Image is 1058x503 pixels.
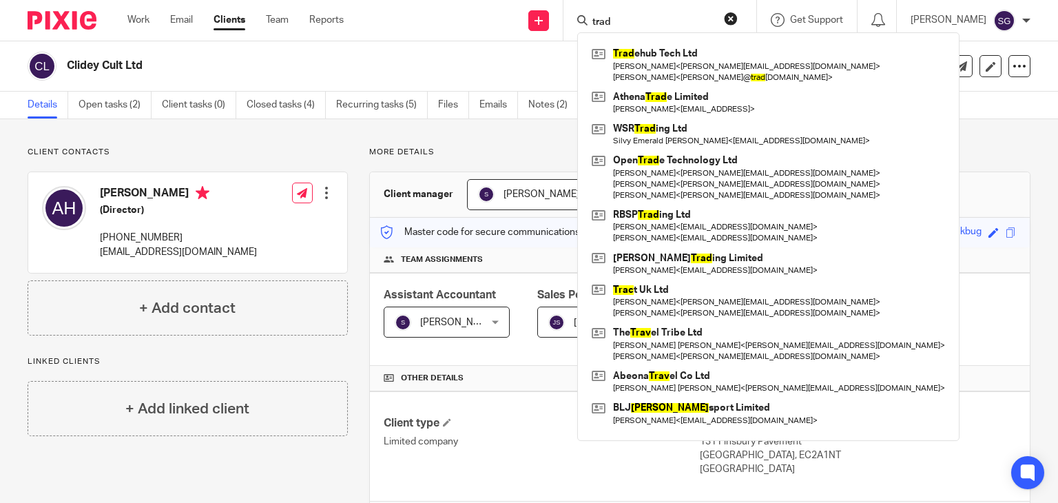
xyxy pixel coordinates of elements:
[125,398,249,420] h4: + Add linked client
[591,17,715,29] input: Search
[100,231,257,245] p: [PHONE_NUMBER]
[28,356,348,367] p: Linked clients
[537,289,605,300] span: Sales Person
[420,318,504,327] span: [PERSON_NAME] R
[42,186,86,230] img: svg%3E
[162,92,236,119] a: Client tasks (0)
[214,13,245,27] a: Clients
[384,289,496,300] span: Assistant Accountant
[479,92,518,119] a: Emails
[196,186,209,200] i: Primary
[574,318,650,327] span: [PERSON_NAME]
[28,11,96,30] img: Pixie
[384,435,700,449] p: Limited company
[700,462,1016,476] p: [GEOGRAPHIC_DATA]
[28,92,68,119] a: Details
[127,13,149,27] a: Work
[100,186,257,203] h4: [PERSON_NAME]
[247,92,326,119] a: Closed tasks (4)
[28,52,56,81] img: svg%3E
[100,245,257,259] p: [EMAIL_ADDRESS][DOMAIN_NAME]
[384,187,453,201] h3: Client manager
[438,92,469,119] a: Files
[724,12,738,25] button: Clear
[170,13,193,27] a: Email
[993,10,1015,32] img: svg%3E
[79,92,152,119] a: Open tasks (2)
[401,254,483,265] span: Team assignments
[384,416,700,431] h4: Client type
[790,15,843,25] span: Get Support
[528,92,579,119] a: Notes (2)
[401,373,464,384] span: Other details
[139,298,236,319] h4: + Add contact
[100,203,257,217] h5: (Director)
[67,59,688,73] h2: Clidey Cult Ltd
[478,186,495,203] img: svg%3E
[28,147,348,158] p: Client contacts
[548,314,565,331] img: svg%3E
[911,13,986,27] p: [PERSON_NAME]
[336,92,428,119] a: Recurring tasks (5)
[395,314,411,331] img: svg%3E
[700,449,1016,462] p: [GEOGRAPHIC_DATA], EC2A1NT
[700,435,1016,449] p: 131 Finsbury Pavement
[369,147,1030,158] p: More details
[504,189,588,199] span: [PERSON_NAME] R
[266,13,289,27] a: Team
[380,225,618,239] p: Master code for secure communications and files
[309,13,344,27] a: Reports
